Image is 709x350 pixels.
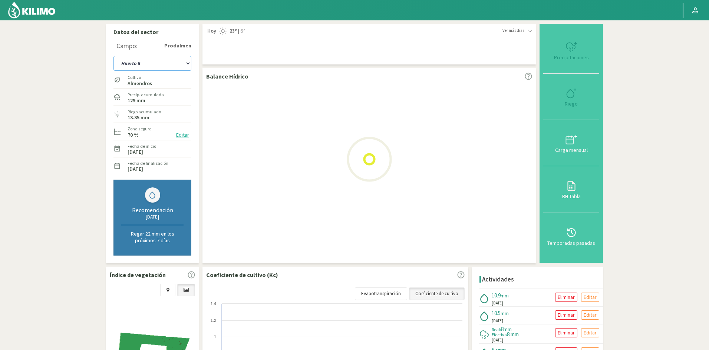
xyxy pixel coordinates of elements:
[558,293,575,301] p: Eliminar
[501,310,509,317] span: mm
[128,133,139,137] label: 70 %
[584,293,597,301] p: Editar
[555,328,577,337] button: Eliminar
[492,310,501,317] span: 10.5
[501,292,509,299] span: mm
[7,1,56,19] img: Kilimo
[409,287,465,300] a: Coeficiente de cultivo
[507,331,519,338] span: 8 mm
[543,120,599,166] button: Carga mensual
[214,334,216,339] text: 1
[492,300,503,306] span: [DATE]
[584,329,597,337] p: Editar
[128,126,152,132] label: Zona segura
[555,310,577,320] button: Eliminar
[174,131,191,139] button: Editar
[121,230,184,244] p: Regar 22 mm en los próximos 7 días
[211,301,216,306] text: 1.4
[545,55,597,60] div: Precipitaciones
[332,122,406,196] img: Loading...
[128,91,164,98] label: Precip. acumulada
[239,27,245,35] span: 6º
[355,287,407,300] a: Evapotranspiración
[545,101,597,106] div: Riego
[558,329,575,337] p: Eliminar
[128,150,143,154] label: [DATE]
[504,326,512,333] span: mm
[128,81,152,86] label: Almendros
[164,42,191,50] strong: Prodalmen
[581,310,599,320] button: Editar
[581,293,599,302] button: Editar
[206,72,248,81] p: Balance Hídrico
[543,166,599,213] button: BH Tabla
[482,276,514,283] h4: Actividades
[116,42,138,50] div: Campo:
[128,74,152,81] label: Cultivo
[128,167,143,171] label: [DATE]
[128,98,145,103] label: 129 mm
[501,326,504,333] span: 8
[543,213,599,259] button: Temporadas pasadas
[543,74,599,120] button: Riego
[492,318,503,324] span: [DATE]
[121,214,184,220] div: [DATE]
[502,27,524,34] span: Ver más días
[121,206,184,214] div: Recomendación
[206,27,216,35] span: Hoy
[545,147,597,153] div: Carga mensual
[581,328,599,337] button: Editar
[230,27,237,34] strong: 23º
[555,293,577,302] button: Eliminar
[492,332,507,337] span: Efectiva
[584,311,597,319] p: Editar
[113,27,191,36] p: Datos del sector
[545,194,597,199] div: BH Tabla
[558,311,575,319] p: Eliminar
[492,327,501,332] span: Real:
[238,27,239,35] span: |
[545,240,597,246] div: Temporadas pasadas
[492,292,501,299] span: 10.9
[128,160,168,167] label: Fecha de finalización
[543,27,599,74] button: Precipitaciones
[492,337,503,343] span: [DATE]
[128,143,156,150] label: Fecha de inicio
[211,318,216,323] text: 1.2
[128,115,149,120] label: 13.35 mm
[128,109,161,115] label: Riego acumulado
[206,270,278,279] p: Coeficiente de cultivo (Kc)
[110,270,166,279] p: Índice de vegetación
